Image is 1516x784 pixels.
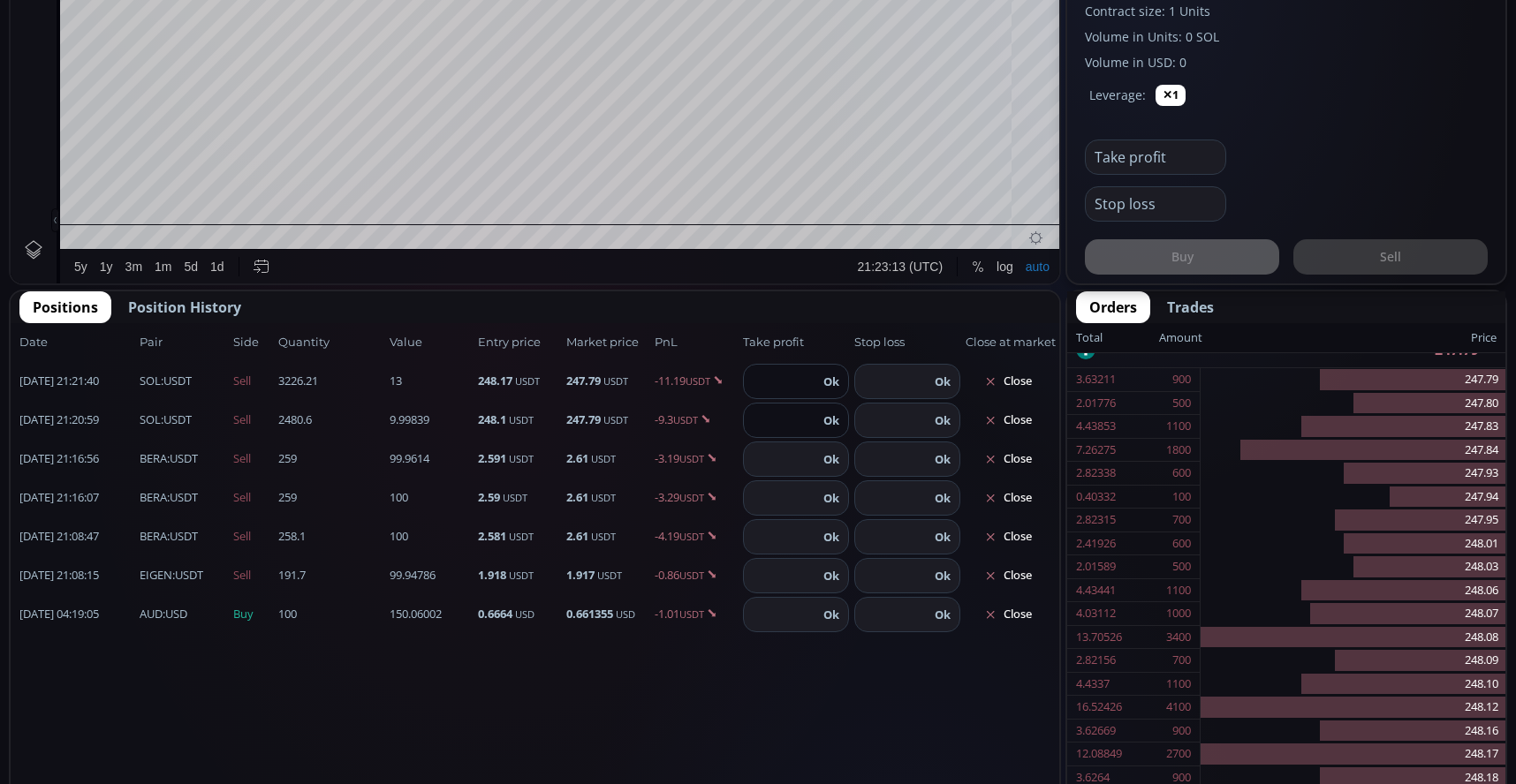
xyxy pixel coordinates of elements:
[140,528,198,546] span: :USDT
[278,489,384,507] span: 259
[238,10,289,24] div: Compare
[233,334,273,351] span: Side
[1166,696,1191,719] div: 4100
[509,530,534,543] small: USDT
[1201,720,1505,743] div: 248.16
[1085,53,1488,72] label: Volume in USD: 0
[390,411,473,429] span: 9.99839
[360,43,368,57] div: C
[150,10,159,24] div: D
[1201,743,1505,766] div: 248.17
[478,373,512,388] b: 248.17
[1172,555,1191,578] div: 500
[1166,673,1191,696] div: 1100
[478,567,506,583] b: 1.918
[390,450,473,468] span: 99.9614
[616,607,635,621] small: USD
[1076,696,1122,719] div: 16.52426
[41,723,49,747] div: Hide Drawings Toolbar
[1201,439,1505,463] div: 247.84
[1172,368,1191,391] div: 900
[1076,626,1122,649] div: 13.70526
[330,10,383,24] div: Indicators
[1201,462,1505,486] div: 247.93
[566,606,613,622] b: 0.661355
[1076,720,1116,743] div: 3.62669
[679,569,704,582] small: USDT
[1201,532,1505,556] div: 248.01
[1166,626,1191,649] div: 3400
[966,484,1050,512] button: Close
[673,413,698,426] small: USDT
[312,43,319,57] div: L
[818,527,845,547] button: Ok
[929,488,956,508] button: Ok
[1201,415,1505,439] div: 247.83
[19,373,134,390] span: [DATE] 21:21:40
[233,411,273,429] span: Sell
[818,488,845,508] button: Ok
[1076,649,1116,672] div: 2.82156
[591,530,616,543] small: USDT
[140,606,187,623] span: :USD
[128,297,241,318] span: Position History
[19,489,134,507] span: [DATE] 21:16:07
[233,528,273,546] span: Sell
[1076,462,1116,485] div: 2.82338
[966,562,1050,590] button: Close
[929,372,956,391] button: Ok
[655,334,738,351] span: PnL
[272,43,307,57] div: 253.51
[966,445,1050,473] button: Close
[1076,673,1110,696] div: 4.4337
[1166,602,1191,625] div: 1000
[233,606,273,623] span: Buy
[818,372,845,391] button: Ok
[854,334,960,351] span: Stop loss
[1076,415,1116,438] div: 4.43853
[509,413,534,426] small: USDT
[679,452,704,465] small: USDT
[1201,368,1505,392] div: 247.79
[1201,509,1505,532] div: 247.95
[655,567,738,584] span: -0.86
[966,523,1050,551] button: Close
[140,567,172,583] b: EIGEN
[278,411,384,429] span: 2480.6
[233,489,273,507] span: Sell
[1076,486,1116,509] div: 0.40332
[1085,27,1488,46] label: Volume in Units: 0 SOL
[597,569,622,582] small: USDT
[390,489,473,507] span: 100
[1201,392,1505,416] div: 247.80
[818,566,845,585] button: Ok
[478,334,561,351] span: Entry price
[140,373,192,390] span: :USDT
[1076,392,1116,415] div: 2.01776
[478,489,500,505] b: 2.59
[1167,297,1214,318] span: Trades
[140,411,161,427] b: SOL
[140,450,198,468] span: :USDT
[655,606,738,623] span: -1.01
[140,489,167,505] b: BERA
[33,297,98,318] span: Positions
[278,528,384,546] span: 258.1
[929,566,956,585] button: Ok
[278,334,384,351] span: Quantity
[1166,579,1191,602] div: 1100
[369,43,405,57] div: 247.79
[114,41,169,57] div: Solana
[966,367,1050,396] button: Close
[1201,602,1505,626] div: 248.07
[19,528,134,546] span: [DATE] 21:08:47
[966,334,1050,351] span: Close at market
[966,600,1050,629] button: Close
[1076,602,1116,625] div: 4.03112
[1076,291,1150,323] button: Orders
[515,607,534,621] small: USD
[1089,297,1137,318] span: Orders
[929,527,956,547] button: Ok
[929,449,956,469] button: Ok
[929,411,956,430] button: Ok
